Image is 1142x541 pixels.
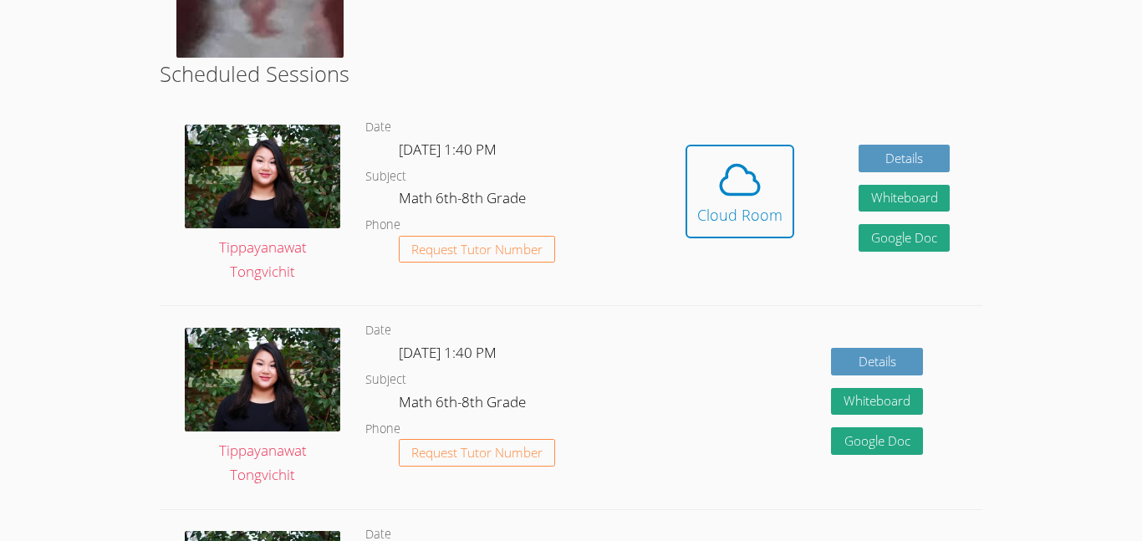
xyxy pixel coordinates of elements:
a: Google Doc [859,224,951,252]
dt: Date [365,320,391,341]
h2: Scheduled Sessions [160,58,982,89]
span: [DATE] 1:40 PM [399,343,497,362]
button: Request Tutor Number [399,439,555,467]
button: Whiteboard [831,388,923,416]
dt: Subject [365,166,406,187]
div: Cloud Room [697,203,783,227]
span: Request Tutor Number [411,447,543,459]
img: IMG_0561.jpeg [185,328,340,431]
a: Tippayanawat Tongvichit [185,328,340,487]
dt: Subject [365,370,406,390]
dt: Phone [365,215,400,236]
span: [DATE] 1:40 PM [399,140,497,159]
a: Tippayanawat Tongvichit [185,125,340,284]
dt: Phone [365,419,400,440]
a: Details [831,348,923,375]
button: Cloud Room [686,145,794,238]
dd: Math 6th-8th Grade [399,186,529,215]
button: Whiteboard [859,185,951,212]
img: IMG_0561.jpeg [185,125,340,228]
button: Request Tutor Number [399,236,555,263]
a: Google Doc [831,427,923,455]
dt: Date [365,117,391,138]
a: Details [859,145,951,172]
dd: Math 6th-8th Grade [399,390,529,419]
span: Request Tutor Number [411,243,543,256]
